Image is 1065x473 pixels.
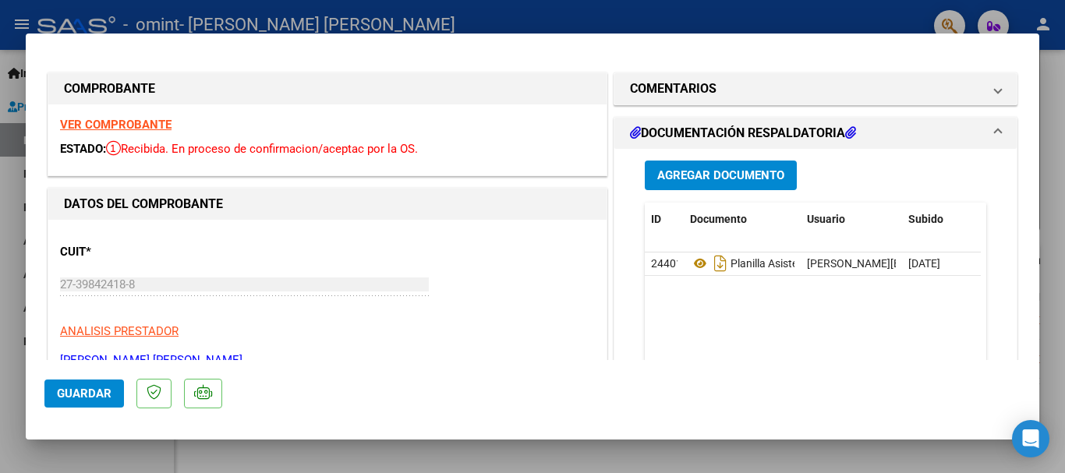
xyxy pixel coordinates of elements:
span: Recibida. En proceso de confirmacion/aceptac por la OS. [106,142,418,156]
span: Documento [690,213,747,225]
button: Guardar [44,379,124,408]
h1: COMENTARIOS [630,79,716,98]
mat-expansion-panel-header: DOCUMENTACIÓN RESPALDATORIA [614,118,1017,149]
h1: DOCUMENTACIÓN RESPALDATORIA [630,124,856,143]
span: ANALISIS PRESTADOR [60,324,179,338]
p: [PERSON_NAME] [PERSON_NAME] [60,351,595,369]
datatable-header-cell: ID [645,203,684,236]
span: Usuario [807,213,845,225]
strong: DATOS DEL COMPROBANTE [64,196,223,211]
p: CUIT [60,243,221,261]
div: DOCUMENTACIÓN RESPALDATORIA [614,149,1017,472]
button: Agregar Documento [645,161,797,189]
datatable-header-cell: Acción [980,203,1058,236]
mat-expansion-panel-header: COMENTARIOS [614,73,1017,104]
span: 24401 [651,257,682,270]
datatable-header-cell: Documento [684,203,801,236]
span: Guardar [57,387,111,401]
div: Open Intercom Messenger [1012,420,1049,457]
strong: COMPROBANTE [64,81,155,96]
span: Subido [908,213,943,225]
datatable-header-cell: Usuario [801,203,902,236]
span: [DATE] [908,257,940,270]
a: VER COMPROBANTE [60,118,172,132]
i: Descargar documento [710,251,731,276]
datatable-header-cell: Subido [902,203,980,236]
span: ID [651,213,661,225]
span: ESTADO: [60,142,106,156]
span: Planilla Asistencia- [DATE] [690,257,855,270]
span: Agregar Documento [657,169,784,183]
